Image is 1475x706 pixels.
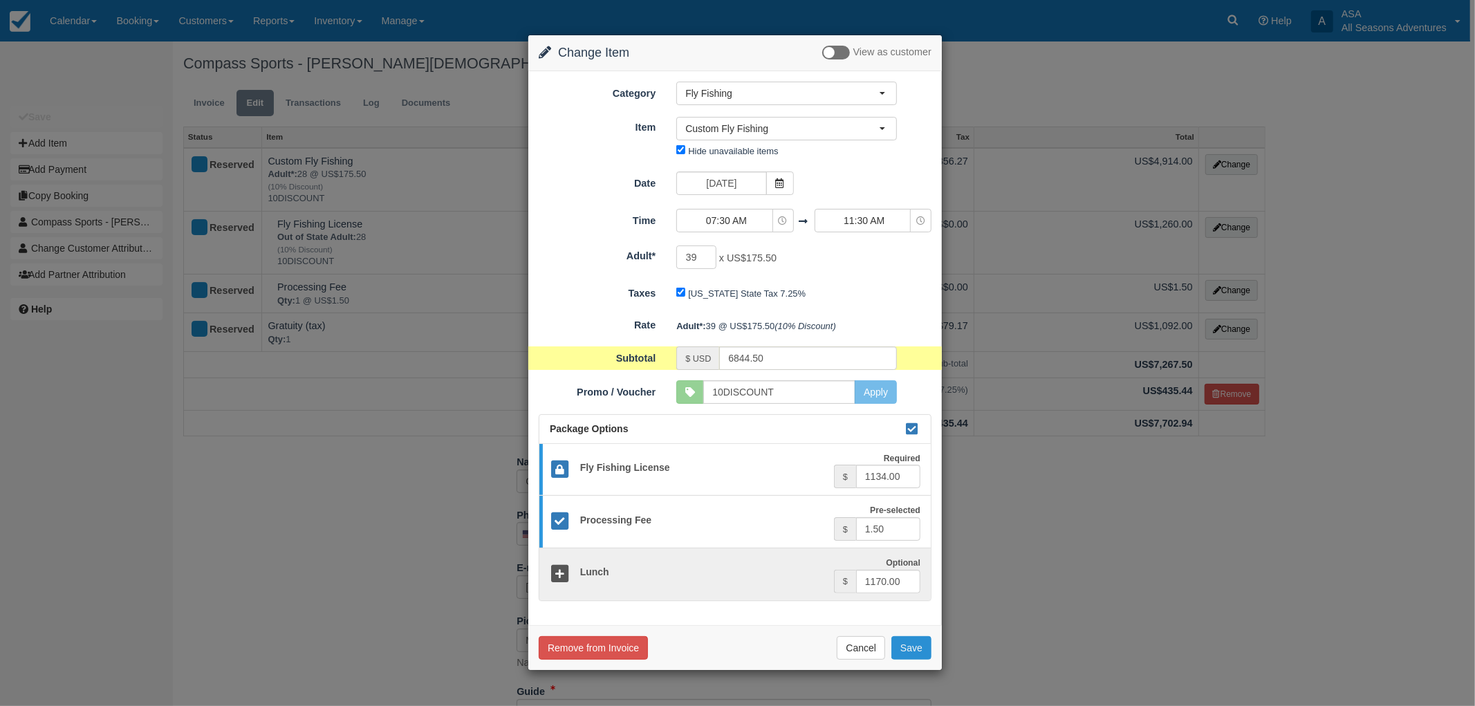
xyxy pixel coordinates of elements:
[528,380,666,400] label: Promo / Voucher
[685,86,879,100] span: Fly Fishing
[666,315,942,337] div: 39 @ US$175.50
[855,380,897,404] button: Apply
[528,281,666,301] label: Taxes
[843,472,848,482] small: $
[891,636,931,660] button: Save
[870,505,920,515] strong: Pre-selected
[528,209,666,228] label: Time
[843,525,848,535] small: $
[685,122,879,136] span: Custom Fly Fishing
[528,171,666,191] label: Date
[685,354,711,364] small: $ USD
[843,577,848,586] small: $
[837,636,885,660] button: Cancel
[677,214,775,227] span: 07:30 AM
[815,209,931,232] button: 11:30 AM
[676,82,897,105] button: Fly Fishing
[676,321,705,331] strong: Adult*
[539,548,931,600] a: Lunch Optional $
[853,47,931,58] span: View as customer
[570,515,834,526] h5: Processing Fee
[539,444,931,496] a: Fly Fishing License Required $
[570,463,834,473] h5: Fly Fishing License
[688,146,778,156] label: Hide unavailable items
[688,288,806,299] label: [US_STATE] State Tax 7.25%
[539,495,931,548] a: Processing Fee Pre-selected $
[539,636,648,660] button: Remove from Invoice
[815,214,913,227] span: 11:30 AM
[550,423,629,434] span: Package Options
[570,567,834,577] h5: Lunch
[886,558,920,568] strong: Optional
[558,46,629,59] span: Change Item
[676,209,793,232] button: 07:30 AM
[528,244,666,263] label: Adult*
[528,313,666,333] label: Rate
[528,115,666,135] label: Item
[528,346,666,366] label: Subtotal
[884,454,920,463] strong: Required
[774,321,836,331] em: (10% Discount)
[676,245,716,269] input: Adult*
[528,82,666,101] label: Category
[676,117,897,140] button: Custom Fly Fishing
[719,252,777,263] span: x US$175.50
